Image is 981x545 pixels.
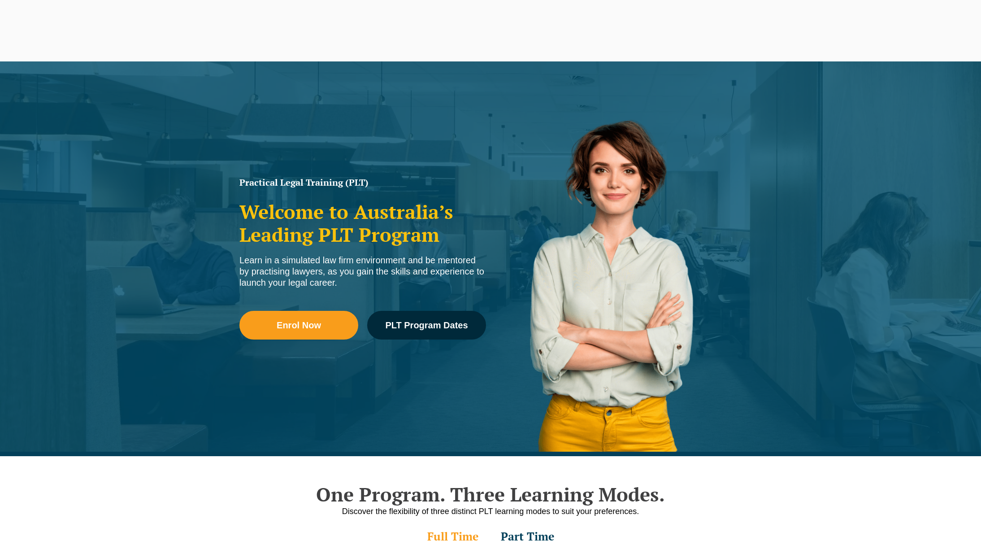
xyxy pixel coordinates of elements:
h2: Welcome to Australia’s Leading PLT Program [239,201,486,246]
p: Discover the flexibility of three distinct PLT learning modes to suit your preferences. [235,506,746,517]
h2: One Program. Three Learning Modes. [235,483,746,506]
a: PLT Program Dates [367,311,486,340]
a: Enrol Now [239,311,358,340]
div: Learn in a simulated law firm environment and be mentored by practising lawyers, as you gain the ... [239,255,486,288]
span: PLT Program Dates [385,321,468,330]
span: Enrol Now [277,321,321,330]
h1: Practical Legal Training (PLT) [239,178,486,187]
